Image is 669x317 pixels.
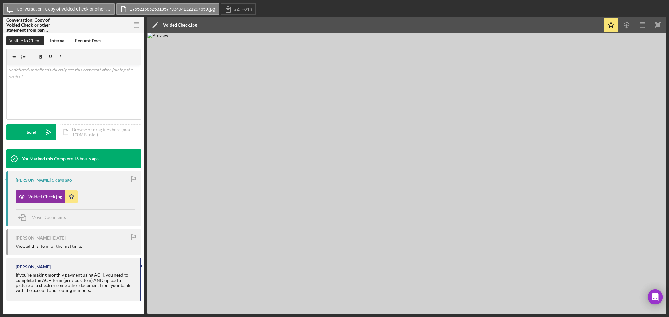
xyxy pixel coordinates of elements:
button: Move Documents [16,210,72,225]
div: Conversation: Copy of Voided Check or other statement from bank ([PERSON_NAME]) [6,18,50,33]
div: Open Intercom Messenger [648,289,663,304]
div: If you're making monthly payment using ACH, you need to complete the ACH form (previous item) AND... [16,273,133,293]
label: 17552158625318577934941321297659.jpg [130,7,215,12]
time: 2025-01-30 00:05 [52,236,66,241]
button: Visible to Client [6,36,44,45]
img: Preview [147,33,666,314]
div: You Marked this Complete [22,156,73,161]
button: Internal [47,36,69,45]
div: Internal [50,36,66,45]
div: Request Docs [75,36,101,45]
div: Visible to Client [9,36,41,45]
button: 22. Form [221,3,256,15]
time: 2025-08-14 23:58 [52,178,72,183]
div: Send [27,124,36,140]
time: 2025-08-20 22:01 [74,156,99,161]
div: Viewed this item for the first time. [16,244,82,249]
label: 22. Form [234,7,252,12]
button: Conversation: Copy of Voided Check or other statement from bank ([PERSON_NAME]) [3,3,115,15]
label: Conversation: Copy of Voided Check or other statement from bank ([PERSON_NAME]) [17,7,111,12]
div: [PERSON_NAME] [16,264,51,269]
button: 17552158625318577934941321297659.jpg [116,3,219,15]
button: Voided Check.jpg [16,190,78,203]
div: [PERSON_NAME] [16,236,51,241]
span: Move Documents [31,215,66,220]
button: Send [6,124,56,140]
div: Voided Check.jpg [163,23,197,28]
div: [PERSON_NAME] [16,178,51,183]
button: Request Docs [72,36,104,45]
div: Voided Check.jpg [28,194,62,199]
